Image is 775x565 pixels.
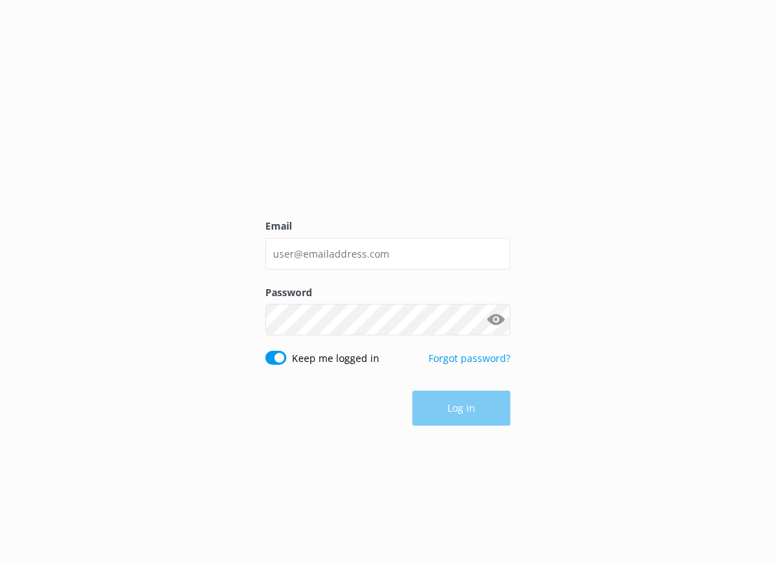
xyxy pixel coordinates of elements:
[482,306,510,334] button: Show password
[265,285,510,300] label: Password
[292,351,379,366] label: Keep me logged in
[265,238,510,270] input: user@emailaddress.com
[428,351,510,365] a: Forgot password?
[265,218,510,234] label: Email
